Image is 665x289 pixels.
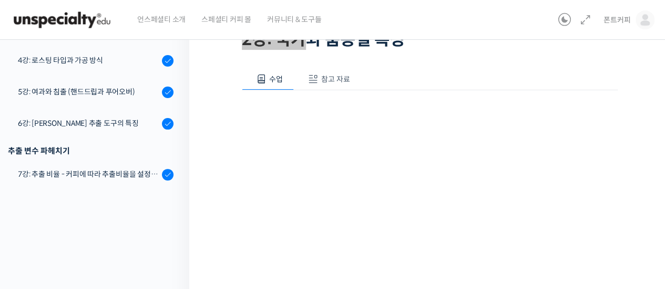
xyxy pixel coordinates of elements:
span: 수업 [269,74,283,84]
span: 폰트커피 [603,15,630,25]
div: 7강: 추출 비율 - 커피에 따라 추출비율을 설정하는 방법 [18,168,159,180]
div: 4강: 로스팅 타입과 가공 방식 [18,55,159,66]
span: 홈 [33,218,39,226]
div: 추출 변수 파헤치기 [8,144,173,158]
span: 대화 [96,218,109,227]
span: 설정 [162,218,175,226]
a: 설정 [136,202,202,228]
a: 대화 [69,202,136,228]
div: 6강: [PERSON_NAME] 추출 도구의 특징 [18,117,159,129]
div: 5강: 여과와 침출 (핸드드립과 푸어오버) [18,86,159,98]
h1: 2강: 국가와 품종별 특징 [242,29,618,49]
span: 참고 자료 [321,74,350,84]
a: 홈 [3,202,69,228]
